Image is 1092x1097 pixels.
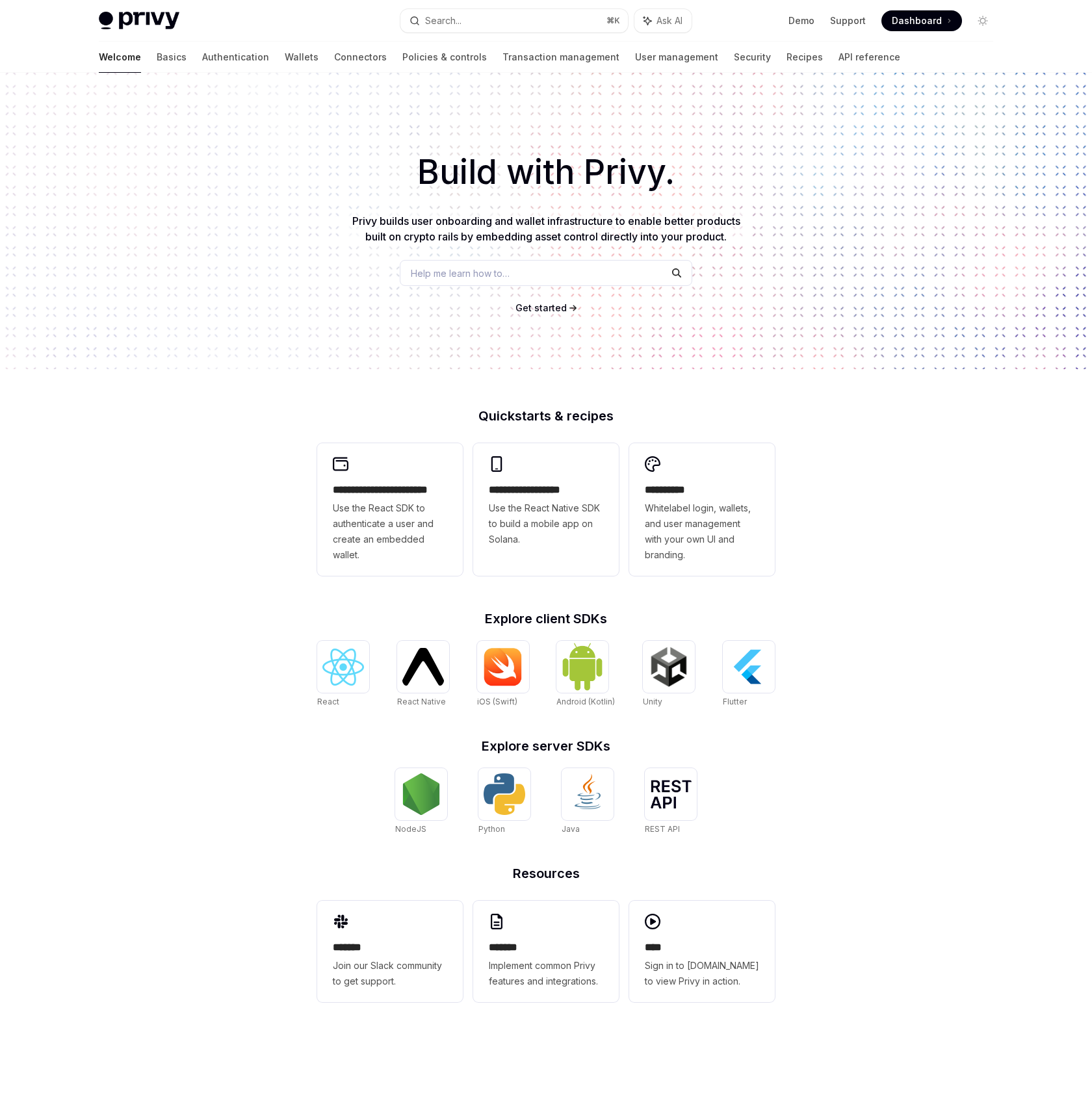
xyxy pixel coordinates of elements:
[629,901,775,1002] a: ****Sign in to [DOMAIN_NAME] to view Privy in action.
[838,42,900,73] a: API reference
[972,10,993,31] button: Toggle dark mode
[202,42,269,73] a: Authentication
[317,612,775,625] h2: Explore client SDKs
[643,641,695,708] a: UnityUnity
[322,649,364,686] img: React
[881,10,962,31] a: Dashboard
[317,901,463,1002] a: **** **Join our Slack community to get support.
[606,16,620,26] span: ⌘ K
[402,648,444,685] img: React Native
[411,266,510,280] span: Help me learn how to…
[562,642,603,691] img: Android (Kotlin)
[650,780,692,808] img: REST API
[645,824,680,834] span: REST API
[562,768,614,836] a: JavaJava
[634,9,692,32] button: Ask AI
[567,773,608,815] img: Java
[477,697,517,706] span: iOS (Swift)
[892,14,942,27] span: Dashboard
[643,697,662,706] span: Unity
[400,773,442,815] img: NodeJS
[333,500,447,563] span: Use the React SDK to authenticate a user and create an embedded wallet.
[556,697,615,706] span: Android (Kotlin)
[786,42,823,73] a: Recipes
[477,641,529,708] a: iOS (Swift)iOS (Swift)
[473,901,619,1002] a: **** **Implement common Privy features and integrations.
[489,500,603,547] span: Use the React Native SDK to build a mobile app on Solana.
[99,42,141,73] a: Welcome
[482,647,524,686] img: iOS (Swift)
[317,697,339,706] span: React
[397,697,446,706] span: React Native
[473,443,619,576] a: **** **** **** ***Use the React Native SDK to build a mobile app on Solana.
[728,646,770,688] img: Flutter
[400,9,628,32] button: Search...⌘K
[317,740,775,753] h2: Explore server SDKs
[402,42,487,73] a: Policies & controls
[333,958,447,989] span: Join our Slack community to get support.
[397,641,449,708] a: React NativeReact Native
[562,824,580,834] span: Java
[502,42,619,73] a: Transaction management
[285,42,318,73] a: Wallets
[317,409,775,422] h2: Quickstarts & recipes
[723,641,775,708] a: FlutterFlutter
[788,14,814,27] a: Demo
[395,824,426,834] span: NodeJS
[629,443,775,576] a: **** *****Whitelabel login, wallets, and user management with your own UI and branding.
[489,958,603,989] span: Implement common Privy features and integrations.
[425,13,461,29] div: Search...
[352,214,740,243] span: Privy builds user onboarding and wallet infrastructure to enable better products built on crypto ...
[645,768,697,836] a: REST APIREST API
[484,773,525,815] img: Python
[645,958,759,989] span: Sign in to [DOMAIN_NAME] to view Privy in action.
[635,42,718,73] a: User management
[830,14,866,27] a: Support
[648,646,690,688] img: Unity
[656,14,682,27] span: Ask AI
[734,42,771,73] a: Security
[395,768,447,836] a: NodeJSNodeJS
[21,147,1071,198] h1: Build with Privy.
[645,500,759,563] span: Whitelabel login, wallets, and user management with your own UI and branding.
[515,302,567,315] a: Get started
[478,768,530,836] a: PythonPython
[556,641,615,708] a: Android (Kotlin)Android (Kotlin)
[99,12,179,30] img: light logo
[723,697,747,706] span: Flutter
[334,42,387,73] a: Connectors
[478,824,505,834] span: Python
[317,641,369,708] a: ReactReact
[317,867,775,880] h2: Resources
[157,42,187,73] a: Basics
